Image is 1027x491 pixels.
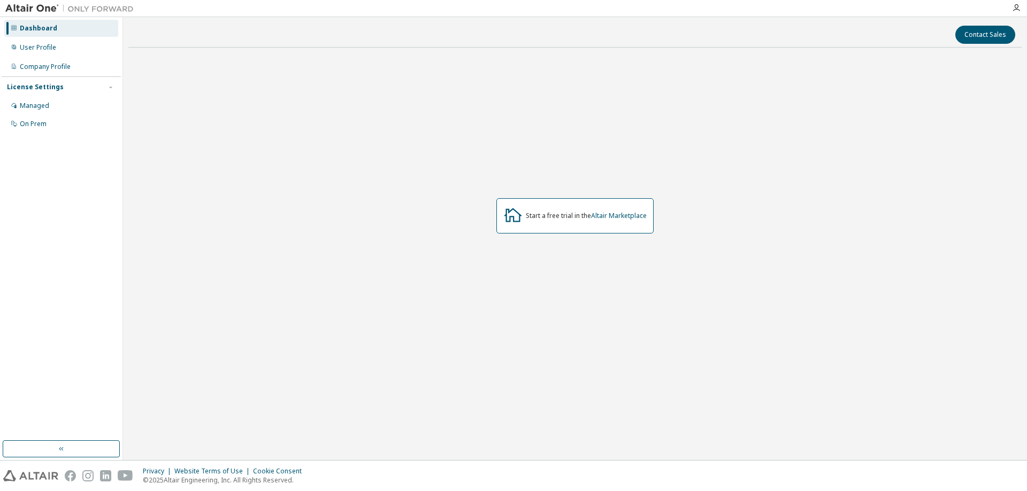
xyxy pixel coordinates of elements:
div: Website Terms of Use [174,467,253,476]
img: altair_logo.svg [3,470,58,481]
div: Privacy [143,467,174,476]
div: Dashboard [20,24,57,33]
img: youtube.svg [118,470,133,481]
p: © 2025 Altair Engineering, Inc. All Rights Reserved. [143,476,308,485]
img: instagram.svg [82,470,94,481]
div: On Prem [20,120,47,128]
img: facebook.svg [65,470,76,481]
div: License Settings [7,83,64,91]
div: Managed [20,102,49,110]
img: Altair One [5,3,139,14]
div: Start a free trial in the [526,212,647,220]
a: Altair Marketplace [591,211,647,220]
div: User Profile [20,43,56,52]
div: Cookie Consent [253,467,308,476]
img: linkedin.svg [100,470,111,481]
div: Company Profile [20,63,71,71]
button: Contact Sales [955,26,1015,44]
